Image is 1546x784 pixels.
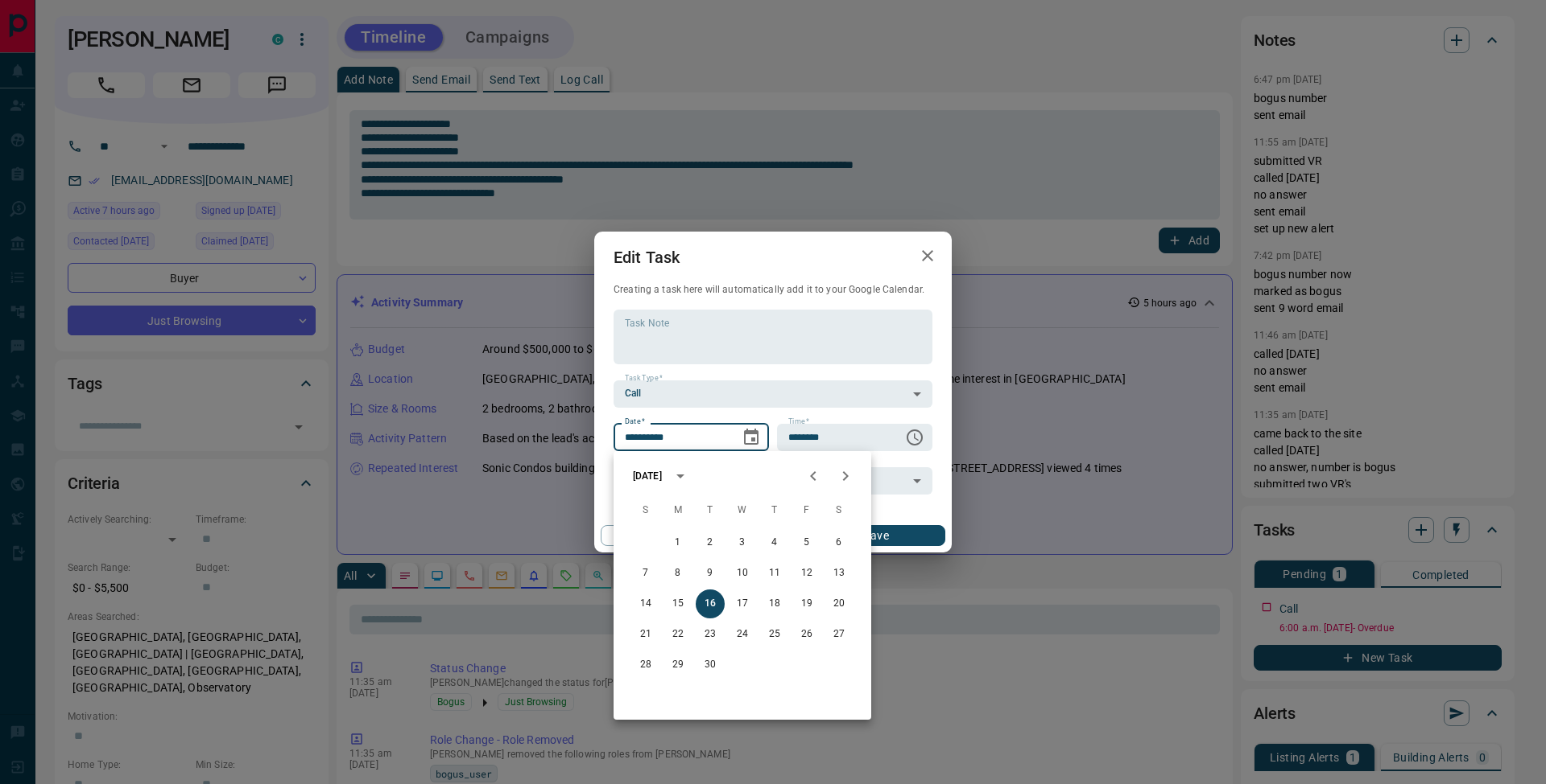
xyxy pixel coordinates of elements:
[760,589,789,618] button: 18
[696,528,725,557] button: 2
[760,495,789,527] span: Thursday
[788,417,809,427] label: Time
[614,283,932,297] p: Creating a task here will automatically add it to your Google Calendar.
[728,589,757,618] button: 17
[667,462,694,490] button: calendar view is open, switch to year view
[728,495,757,527] span: Wednesday
[663,559,692,588] button: 8
[792,620,821,649] button: 26
[728,528,757,557] button: 3
[625,373,663,384] label: Task Type
[614,380,932,408] div: Call
[728,559,757,588] button: 10
[663,620,692,649] button: 22
[808,525,945,546] button: Save
[696,495,725,527] span: Tuesday
[594,232,699,283] h2: Edit Task
[792,528,821,557] button: 5
[601,525,738,546] button: Cancel
[728,620,757,649] button: 24
[663,589,692,618] button: 15
[825,589,854,618] button: 20
[663,495,692,527] span: Monday
[625,417,645,427] label: Date
[696,651,725,679] button: 30
[663,651,692,679] button: 29
[696,589,725,618] button: 16
[825,559,854,588] button: 13
[631,620,660,649] button: 21
[792,495,821,527] span: Friday
[792,589,821,618] button: 19
[631,589,660,618] button: 14
[631,559,660,588] button: 7
[797,460,829,492] button: Previous month
[631,651,660,679] button: 28
[663,528,692,557] button: 1
[760,528,789,557] button: 4
[899,421,931,454] button: Choose time, selected time is 6:00 AM
[760,620,789,649] button: 25
[825,620,854,649] button: 27
[631,495,660,527] span: Sunday
[825,495,854,527] span: Saturday
[633,469,662,483] div: [DATE]
[829,460,862,492] button: Next month
[696,620,725,649] button: 23
[735,421,767,454] button: Choose date, selected date is Sep 16, 2025
[696,559,725,588] button: 9
[760,559,789,588] button: 11
[825,528,854,557] button: 6
[792,559,821,588] button: 12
